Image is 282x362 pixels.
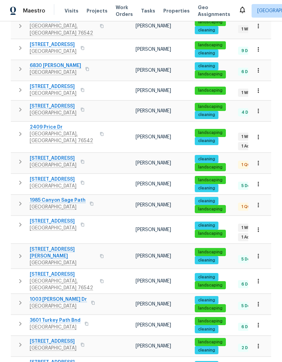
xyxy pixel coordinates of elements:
[195,138,218,144] span: cleaning
[136,227,171,232] span: [PERSON_NAME]
[136,203,171,207] span: [PERSON_NAME]
[195,27,218,33] span: cleaning
[195,19,225,25] span: landscaping
[239,134,254,140] span: 1 WIP
[239,281,258,287] span: 6 Done
[195,249,225,255] span: landscaping
[136,47,171,52] span: [PERSON_NAME]
[198,4,230,18] span: Geo Assignments
[195,326,218,332] span: cleaning
[195,177,225,183] span: landscaping
[239,162,253,168] span: 1 QC
[195,318,225,324] span: landscaping
[195,306,225,311] span: landscaping
[195,130,225,136] span: landscaping
[195,185,218,191] span: cleaning
[195,164,225,170] span: landscaping
[136,109,171,113] span: [PERSON_NAME]
[239,303,258,309] span: 5 Done
[239,256,258,262] span: 5 Done
[195,339,225,345] span: landscaping
[239,324,258,330] span: 6 Done
[195,274,218,280] span: cleaning
[195,50,218,56] span: cleaning
[195,112,218,118] span: cleaning
[195,282,225,288] span: landscaping
[136,161,171,165] span: [PERSON_NAME]
[195,206,225,212] span: landscaping
[239,234,267,240] span: 1 Accepted
[239,204,253,210] span: 1 QC
[65,7,78,14] span: Visits
[195,231,225,236] span: landscaping
[195,104,225,110] span: landscaping
[141,8,155,13] span: Tasks
[87,7,108,14] span: Projects
[239,143,267,149] span: 1 Accepted
[239,345,258,351] span: 2 Done
[136,302,171,307] span: [PERSON_NAME]
[195,63,218,69] span: cleaning
[239,69,258,75] span: 6 Done
[136,323,171,327] span: [PERSON_NAME]
[195,223,218,228] span: cleaning
[136,135,171,139] span: [PERSON_NAME]
[136,182,171,186] span: [PERSON_NAME]
[116,4,133,18] span: Work Orders
[239,110,259,115] span: 4 Done
[195,257,218,263] span: cleaning
[136,344,171,348] span: [PERSON_NAME]
[239,225,254,231] span: 1 WIP
[195,347,218,353] span: cleaning
[195,297,218,303] span: cleaning
[239,48,258,54] span: 9 Done
[136,24,171,28] span: [PERSON_NAME]
[23,7,45,14] span: Maestro
[136,254,171,258] span: [PERSON_NAME]
[136,279,171,284] span: [PERSON_NAME]
[136,68,171,73] span: [PERSON_NAME]
[195,71,225,77] span: landscaping
[136,88,171,93] span: [PERSON_NAME]
[239,26,254,32] span: 1 WIP
[163,7,190,14] span: Properties
[239,183,258,189] span: 5 Done
[195,42,225,48] span: landscaping
[239,90,254,96] span: 1 WIP
[195,156,218,162] span: cleaning
[195,198,218,204] span: cleaning
[195,88,225,93] span: landscaping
